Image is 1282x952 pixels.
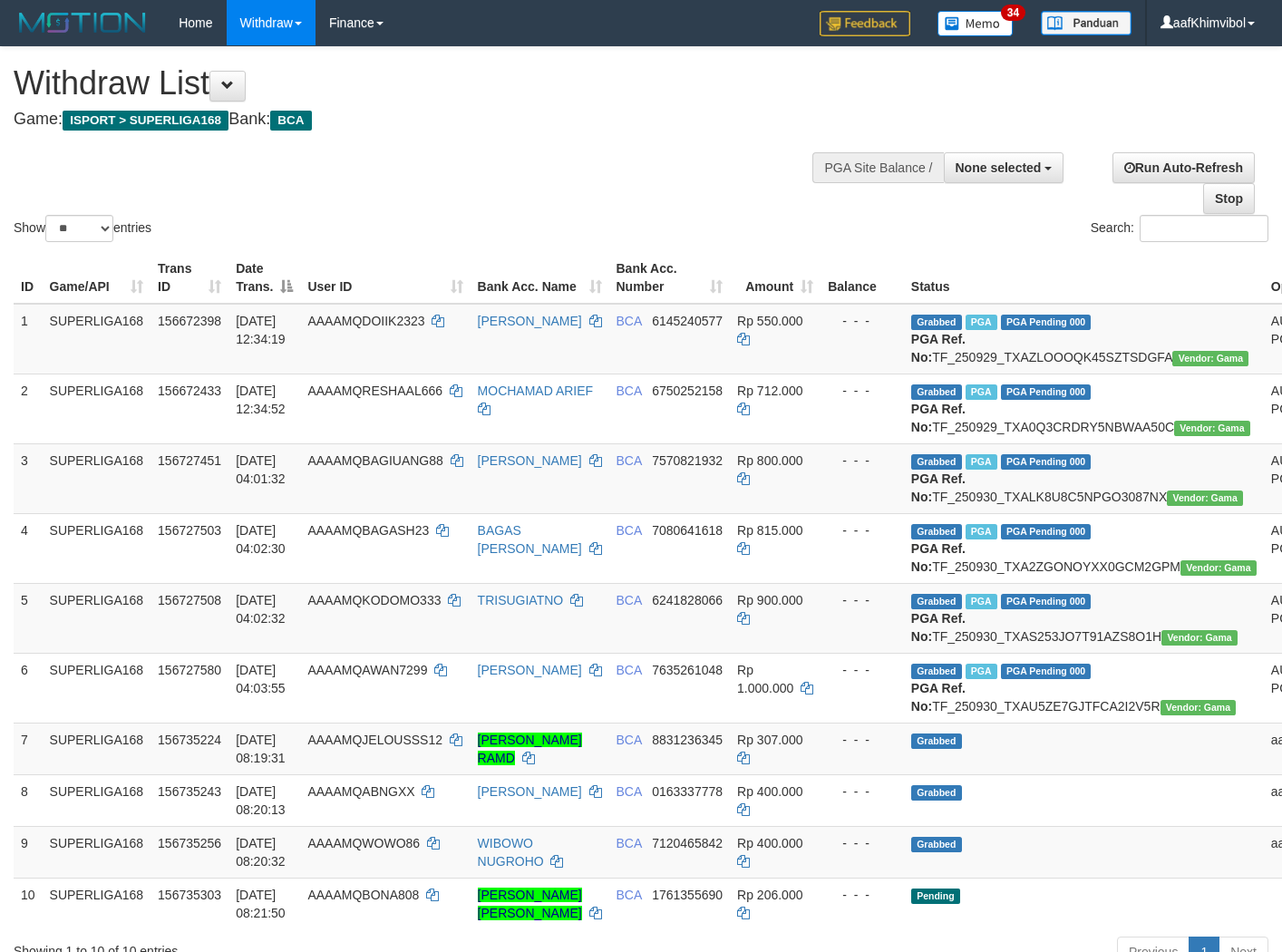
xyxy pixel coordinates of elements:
[43,304,151,374] td: SUPERLIGA168
[1180,560,1257,576] span: Vendor URL: https://trx31.1velocity.biz
[307,523,429,538] span: AAAAMQBAGASH23
[43,583,151,653] td: SUPERLIGA168
[307,733,442,747] span: AAAAMQJELOUSSS12
[966,454,997,470] span: Marked by aafchoeunmanni
[904,443,1264,513] td: TF_250930_TXALK8U8C5NPGO3087NX
[730,252,821,304] th: Amount: activate to sort column ascending
[236,453,286,486] span: [DATE] 04:01:32
[911,384,962,400] span: Grabbed
[14,774,43,826] td: 8
[43,374,151,443] td: SUPERLIGA168
[63,111,228,131] span: ISPORT > SUPERLIGA168
[828,782,897,801] div: - - -
[307,384,442,398] span: AAAAMQRESHAAL666
[43,653,151,723] td: SUPERLIGA168
[14,252,43,304] th: ID
[478,663,582,677] a: [PERSON_NAME]
[652,784,723,799] span: Copy 0163337778 to clipboard
[236,314,286,346] span: [DATE] 12:34:19
[1203,183,1255,214] a: Stop
[966,384,997,400] span: Marked by aafsoycanthlai
[944,152,1064,183] button: None selected
[14,878,43,929] td: 10
[14,304,43,374] td: 1
[1001,384,1092,400] span: PGA Pending
[737,453,802,468] span: Rp 800.000
[652,836,723,850] span: Copy 7120465842 to clipboard
[1001,5,1025,21] span: 34
[617,733,642,747] span: BCA
[911,332,966,364] b: PGA Ref. No:
[911,402,966,434] b: PGA Ref. No:
[14,723,43,774] td: 7
[956,160,1042,175] span: None selected
[151,252,228,304] th: Trans ID: activate to sort column ascending
[43,826,151,878] td: SUPERLIGA168
[737,836,802,850] span: Rp 400.000
[617,836,642,850] span: BCA
[478,836,544,869] a: WIBOWO NUGROHO
[911,454,962,470] span: Grabbed
[904,252,1264,304] th: Status
[966,594,997,609] span: Marked by aafchoeunmanni
[307,453,442,468] span: AAAAMQBAGIUANG88
[14,111,837,129] h4: Game: Bank:
[652,453,723,468] span: Copy 7570821932 to clipboard
[43,774,151,826] td: SUPERLIGA168
[307,593,441,607] span: AAAAMQKODOMO333
[911,664,962,679] span: Grabbed
[14,65,837,102] h1: Withdraw List
[478,314,582,328] a: [PERSON_NAME]
[737,663,793,695] span: Rp 1.000.000
[1140,215,1268,242] input: Search:
[471,252,609,304] th: Bank Acc. Name: activate to sort column ascending
[307,836,420,850] span: AAAAMQWOWO86
[812,152,943,183] div: PGA Site Balance /
[737,314,802,328] span: Rp 550.000
[828,382,897,400] div: - - -
[158,784,221,799] span: 156735243
[158,593,221,607] span: 156727508
[828,731,897,749] div: - - -
[617,593,642,607] span: BCA
[828,661,897,679] div: - - -
[737,733,802,747] span: Rp 307.000
[617,888,642,902] span: BCA
[904,304,1264,374] td: TF_250929_TXAZLOOOQK45SZTSDGFA
[904,513,1264,583] td: TF_250930_TXA2ZGONOYXX0GCM2GPM
[43,443,151,513] td: SUPERLIGA168
[828,452,897,470] div: - - -
[158,314,221,328] span: 156672398
[911,524,962,539] span: Grabbed
[1001,594,1092,609] span: PGA Pending
[478,523,582,556] a: BAGAS [PERSON_NAME]
[904,653,1264,723] td: TF_250930_TXAU5ZE7GJTFCA2I2V5R
[828,834,897,852] div: - - -
[652,384,723,398] span: Copy 6750252158 to clipboard
[911,541,966,574] b: PGA Ref. No:
[911,471,966,504] b: PGA Ref. No:
[14,583,43,653] td: 5
[158,453,221,468] span: 156727451
[1112,152,1255,183] a: Run Auto-Refresh
[236,836,286,869] span: [DATE] 08:20:32
[652,888,723,902] span: Copy 1761355690 to clipboard
[828,521,897,539] div: - - -
[45,215,113,242] select: Showentries
[158,384,221,398] span: 156672433
[1001,664,1092,679] span: PGA Pending
[158,663,221,677] span: 156727580
[478,784,582,799] a: [PERSON_NAME]
[617,663,642,677] span: BCA
[820,11,910,36] img: Feedback.jpg
[1001,454,1092,470] span: PGA Pending
[236,888,286,920] span: [DATE] 08:21:50
[617,384,642,398] span: BCA
[652,663,723,677] span: Copy 7635261048 to clipboard
[236,733,286,765] span: [DATE] 08:19:31
[617,314,642,328] span: BCA
[911,733,962,749] span: Grabbed
[1091,215,1268,242] label: Search:
[43,723,151,774] td: SUPERLIGA168
[966,315,997,330] span: Marked by aafsoycanthlai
